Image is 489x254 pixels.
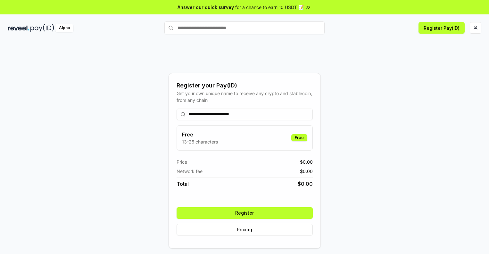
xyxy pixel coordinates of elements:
[182,131,218,138] h3: Free
[8,24,29,32] img: reveel_dark
[177,207,313,219] button: Register
[291,134,307,141] div: Free
[177,90,313,103] div: Get your own unique name to receive any crypto and stablecoin, from any chain
[298,180,313,188] span: $ 0.00
[177,168,203,175] span: Network fee
[177,81,313,90] div: Register your Pay(ID)
[55,24,73,32] div: Alpha
[300,168,313,175] span: $ 0.00
[177,180,189,188] span: Total
[300,159,313,165] span: $ 0.00
[419,22,465,34] button: Register Pay(ID)
[177,159,187,165] span: Price
[30,24,54,32] img: pay_id
[178,4,234,11] span: Answer our quick survey
[177,224,313,235] button: Pricing
[235,4,304,11] span: for a chance to earn 10 USDT 📝
[182,138,218,145] p: 13-25 characters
